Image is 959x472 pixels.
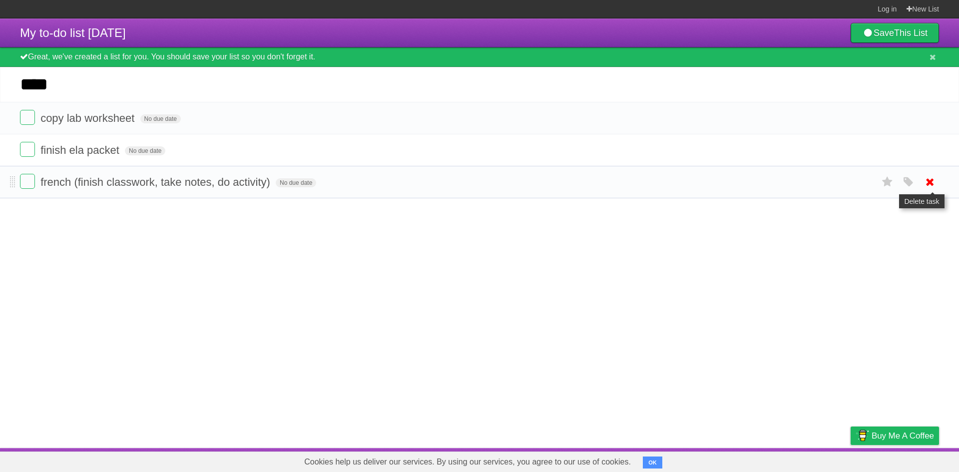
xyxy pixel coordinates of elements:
[851,427,939,445] a: Buy me a coffee
[40,176,273,188] span: french (finish classwork, take notes, do activity)
[294,452,641,472] span: Cookies help us deliver our services. By using our services, you agree to our use of cookies.
[140,114,181,123] span: No due date
[838,451,864,470] a: Privacy
[125,146,165,155] span: No due date
[20,110,35,125] label: Done
[20,26,126,39] span: My to-do list [DATE]
[804,451,826,470] a: Terms
[751,451,791,470] a: Developers
[20,174,35,189] label: Done
[856,427,869,444] img: Buy me a coffee
[876,451,939,470] a: Suggest a feature
[276,178,316,187] span: No due date
[40,112,137,124] span: copy lab worksheet
[851,23,939,43] a: SaveThis List
[878,174,897,190] label: Star task
[718,451,739,470] a: About
[872,427,934,445] span: Buy me a coffee
[643,457,662,469] button: OK
[894,28,928,38] b: This List
[40,144,122,156] span: finish ela packet
[20,142,35,157] label: Done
